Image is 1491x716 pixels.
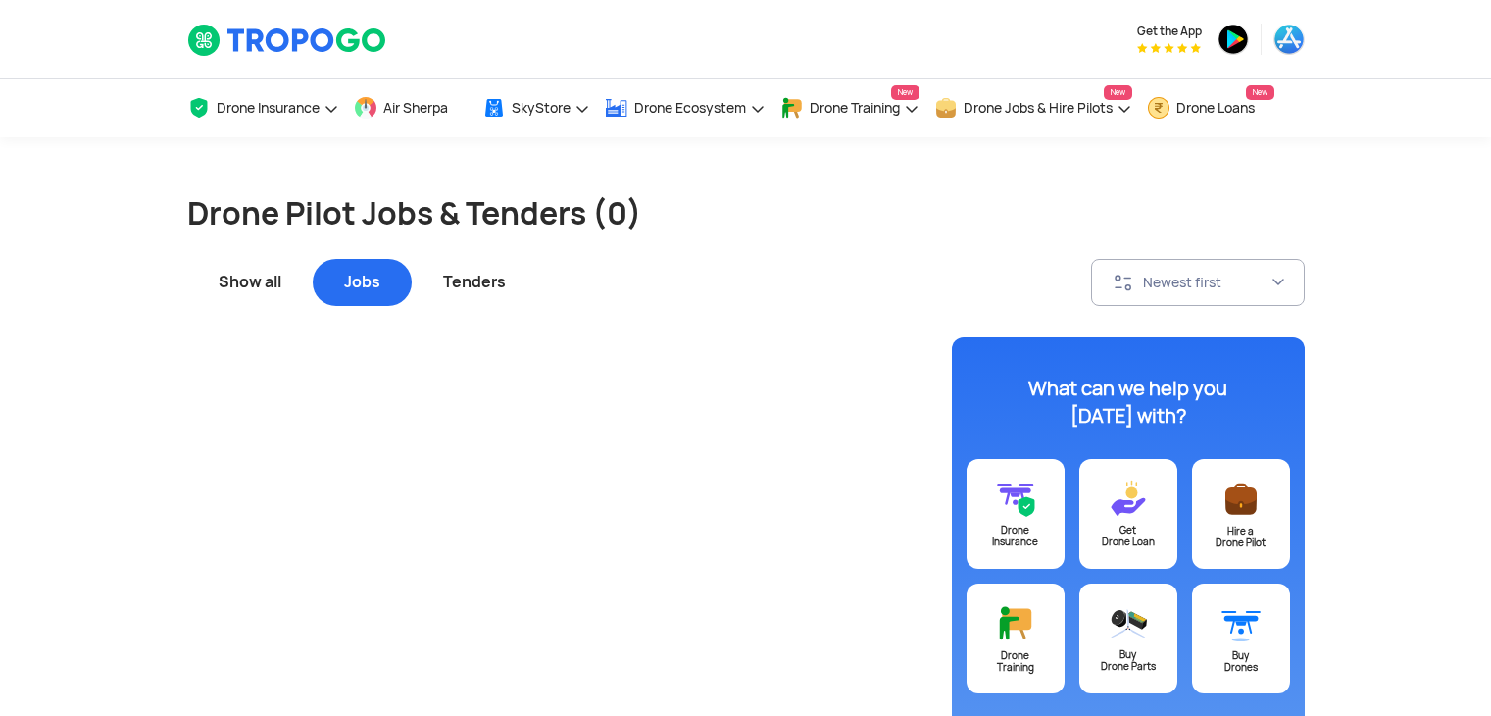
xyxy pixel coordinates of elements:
[383,100,448,116] span: Air Sherpa
[313,259,412,306] div: Jobs
[605,79,766,137] a: Drone Ecosystem
[1079,525,1177,548] div: Get Drone Loan
[1079,459,1177,569] a: GetDrone Loan
[1109,603,1148,642] img: ic_droneparts@3x.svg
[217,100,320,116] span: Drone Insurance
[1079,649,1177,673] div: Buy Drone Parts
[780,79,919,137] a: Drone TrainingNew
[1079,584,1177,693] a: BuyDrone Parts
[634,100,746,116] span: Drone Ecosystem
[891,85,919,100] span: New
[482,79,590,137] a: SkyStore
[996,603,1035,643] img: ic_training@3x.svg
[1104,85,1132,100] span: New
[1176,100,1255,116] span: Drone Loans
[1147,79,1274,137] a: Drone LoansNew
[1143,274,1270,291] div: Newest first
[1137,24,1202,39] span: Get the App
[1192,584,1290,693] a: BuyDrones
[996,479,1035,518] img: ic_drone_insurance@3x.svg
[187,24,388,57] img: TropoGo Logo
[512,100,571,116] span: SkyStore
[1246,85,1274,100] span: New
[1006,375,1251,430] div: What can we help you [DATE] with?
[1218,24,1249,55] img: ic_playstore.png
[1221,603,1261,643] img: ic_buydrone@3x.svg
[1221,479,1261,519] img: ic_postajob@3x.svg
[187,79,339,137] a: Drone Insurance
[1192,526,1290,549] div: Hire a Drone Pilot
[187,192,1305,235] h1: Drone Pilot Jobs & Tenders (0)
[354,79,468,137] a: Air Sherpa
[1091,259,1305,306] button: Newest first
[1192,650,1290,674] div: Buy Drones
[967,459,1065,569] a: DroneInsurance
[187,259,313,306] div: Show all
[412,259,537,306] div: Tenders
[1192,459,1290,569] a: Hire aDrone Pilot
[967,650,1065,674] div: Drone Training
[964,100,1113,116] span: Drone Jobs & Hire Pilots
[810,100,900,116] span: Drone Training
[934,79,1132,137] a: Drone Jobs & Hire PilotsNew
[1273,24,1305,55] img: ic_appstore.png
[1109,479,1148,518] img: ic_loans@3x.svg
[967,584,1065,693] a: DroneTraining
[1137,43,1201,53] img: App Raking
[967,525,1065,548] div: Drone Insurance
